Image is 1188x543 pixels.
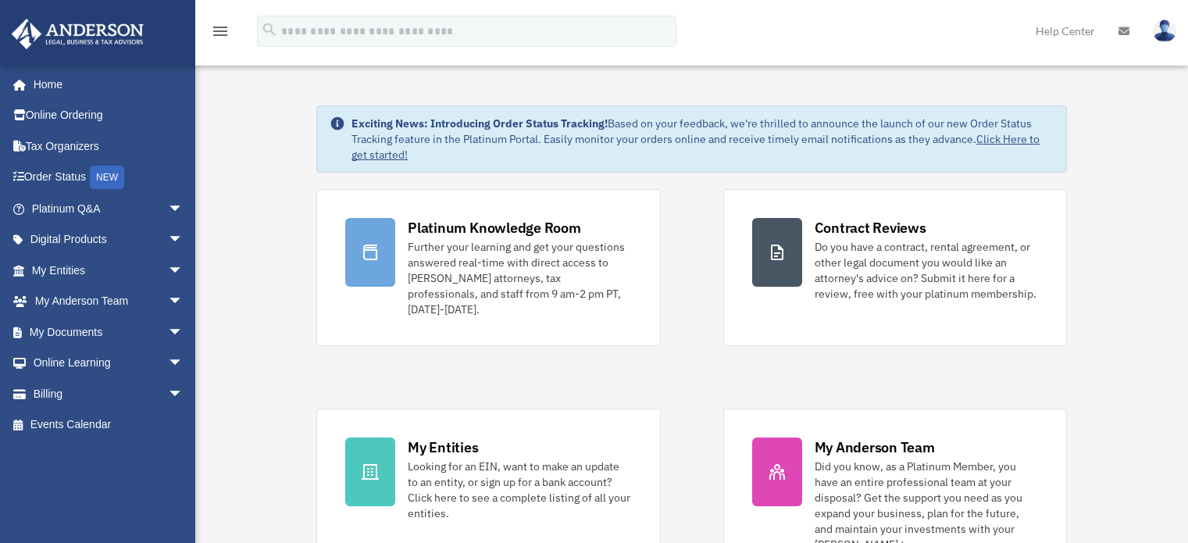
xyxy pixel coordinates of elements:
a: Events Calendar [11,409,207,441]
span: arrow_drop_down [168,193,199,225]
i: menu [211,22,230,41]
div: My Anderson Team [815,438,935,457]
a: Platinum Q&Aarrow_drop_down [11,193,207,224]
a: Platinum Knowledge Room Further your learning and get your questions answered real-time with dire... [316,189,660,346]
a: Billingarrow_drop_down [11,378,207,409]
span: arrow_drop_down [168,286,199,318]
a: My Entitiesarrow_drop_down [11,255,207,286]
img: Anderson Advisors Platinum Portal [7,19,148,49]
div: Based on your feedback, we're thrilled to announce the launch of our new Order Status Tracking fe... [351,116,1054,163]
div: NEW [90,166,124,189]
div: Looking for an EIN, want to make an update to an entity, or sign up for a bank account? Click her... [408,459,631,521]
a: Online Ordering [11,100,207,131]
a: Online Learningarrow_drop_down [11,348,207,379]
a: Digital Productsarrow_drop_down [11,224,207,255]
a: Click Here to get started! [351,132,1040,162]
span: arrow_drop_down [168,348,199,380]
a: menu [211,27,230,41]
div: Further your learning and get your questions answered real-time with direct access to [PERSON_NAM... [408,239,631,317]
a: Tax Organizers [11,130,207,162]
a: Contract Reviews Do you have a contract, rental agreement, or other legal document you would like... [723,189,1067,346]
span: arrow_drop_down [168,378,199,410]
div: Contract Reviews [815,218,926,238]
span: arrow_drop_down [168,316,199,348]
img: User Pic [1153,20,1176,42]
div: Platinum Knowledge Room [408,218,581,238]
a: My Anderson Teamarrow_drop_down [11,286,207,317]
span: arrow_drop_down [168,255,199,287]
a: My Documentsarrow_drop_down [11,316,207,348]
i: search [261,21,278,38]
span: arrow_drop_down [168,224,199,256]
div: Do you have a contract, rental agreement, or other legal document you would like an attorney's ad... [815,239,1038,302]
strong: Exciting News: Introducing Order Status Tracking! [351,116,608,130]
a: Order StatusNEW [11,162,207,194]
a: Home [11,69,199,100]
div: My Entities [408,438,478,457]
